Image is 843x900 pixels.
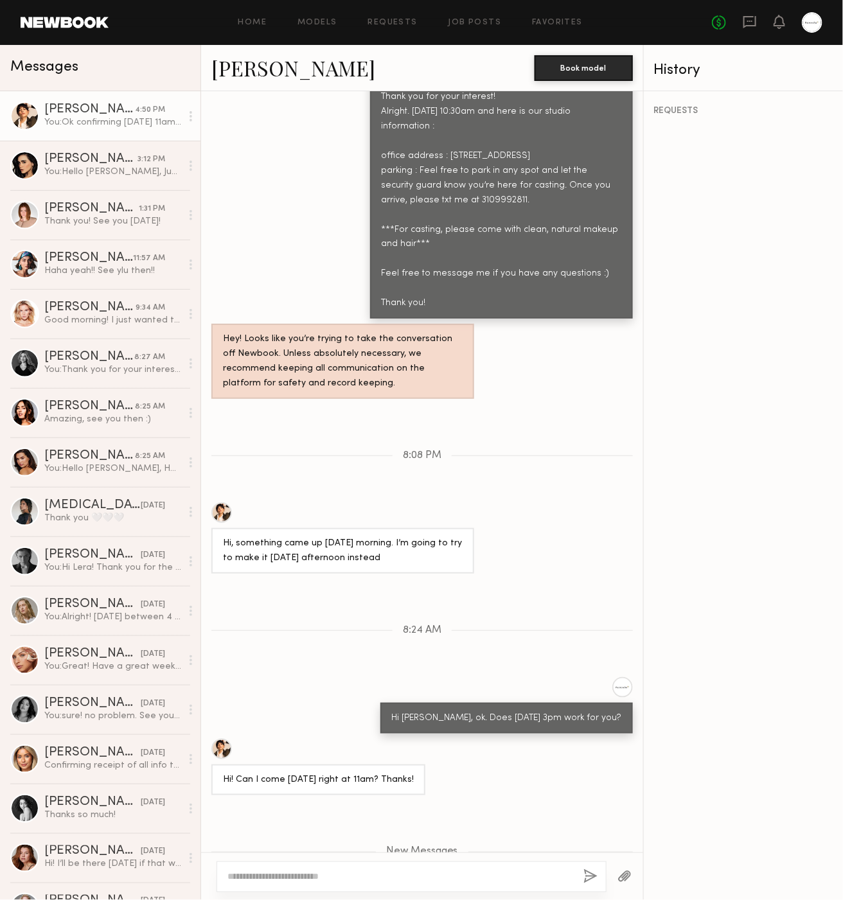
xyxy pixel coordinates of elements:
div: 3:12 PM [138,154,165,166]
div: [PERSON_NAME] [44,598,141,611]
div: [PERSON_NAME] [44,796,141,809]
div: Hey! Looks like you’re trying to take the conversation off Newbook. Unless absolutely necessary, ... [223,332,463,391]
div: 11:57 AM [133,252,165,265]
div: 1:31 PM [139,203,165,215]
div: [PERSON_NAME] [44,450,135,463]
div: Thanks so much! [44,809,181,821]
div: You: sure! no problem. See you later :) [44,710,181,722]
div: Hi, something came up [DATE] morning. I’m going to try to make it [DATE] afternoon instead [223,536,463,566]
div: 4:50 PM [135,104,165,116]
div: [PERSON_NAME] [44,351,134,364]
div: Hi! I’ll be there [DATE] if that works still. Thank you! [44,858,181,870]
div: You: Thank you for your interest! Alright, [DATE] works. Could you please let me know which time ... [44,364,181,376]
div: 8:27 AM [134,351,165,364]
div: Hi [PERSON_NAME], ok. Does [DATE] 3pm work for you? [392,711,621,726]
div: [MEDICAL_DATA][PERSON_NAME] [44,499,141,512]
div: [DATE] [141,698,165,710]
div: Hi! Can I come [DATE] right at 11am? Thanks! [223,773,414,788]
button: Book model [535,55,633,81]
a: Home [238,19,267,27]
div: [PERSON_NAME] [44,103,135,116]
div: [PERSON_NAME] [44,697,141,710]
div: [PERSON_NAME] [44,153,138,166]
a: [PERSON_NAME] [211,54,375,82]
a: Favorites [532,19,583,27]
span: New Messages [386,847,458,858]
div: [PERSON_NAME] [44,746,141,759]
div: [DATE] [141,747,165,759]
div: [DATE] [141,549,165,561]
a: Book model [535,62,633,73]
div: [PERSON_NAME] [44,202,139,215]
div: [DATE] [141,599,165,611]
div: Confirming receipt of all info thank you and look forward to meeting you next week! [44,759,181,772]
span: Messages [10,60,78,75]
div: [PERSON_NAME] [44,845,141,858]
div: Hi [PERSON_NAME], Thank you for your interest! Alright. [DATE] 10:30am and here is our studio inf... [382,60,621,311]
div: Amazing, see you then :) [44,413,181,425]
div: REQUESTS [654,107,834,116]
span: 8:08 PM [403,450,441,461]
div: Good morning! I just wanted to give you a heads up that I got stuck on the freeway for about 25 m... [44,314,181,326]
div: [PERSON_NAME] [44,648,141,660]
div: [PERSON_NAME] [44,252,133,265]
a: Models [297,19,337,27]
div: [DATE] [141,500,165,512]
div: [PERSON_NAME] [44,400,135,413]
div: You: Alright! [DATE] between 4 - 4:30pm and here is our studio information : office address : [ST... [44,611,181,623]
div: Haha yeah!! See ylu then!! [44,265,181,277]
div: [DATE] [141,797,165,809]
div: You: Hello [PERSON_NAME], Just checking in to see if you’re on your way to the casting or if you ... [44,166,181,178]
div: 8:25 AM [135,401,165,413]
div: [PERSON_NAME] [44,301,136,314]
div: [DATE] [141,846,165,858]
div: Thank you! See you [DATE]! [44,215,181,227]
div: History [654,63,834,78]
div: [DATE] [141,648,165,660]
div: You: Hello [PERSON_NAME], Hope everything is ok with you! Do you want to reschedule your casting? [44,463,181,475]
span: 8:24 AM [403,625,441,636]
a: Job Posts [448,19,502,27]
a: Requests [368,19,418,27]
div: You: Hi Lera! Thank you for the response. Unfortunately, we’re only working [DATE] through [DATE]... [44,561,181,574]
div: 8:25 AM [135,450,165,463]
div: Thank you 🤍🤍🤍 [44,512,181,524]
div: You: Ok confirming [DATE] 11am! See you :) [44,116,181,128]
div: [PERSON_NAME] [44,549,141,561]
div: 9:34 AM [136,302,165,314]
div: You: Great! Have a great weekend and see you next week :) [44,660,181,673]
